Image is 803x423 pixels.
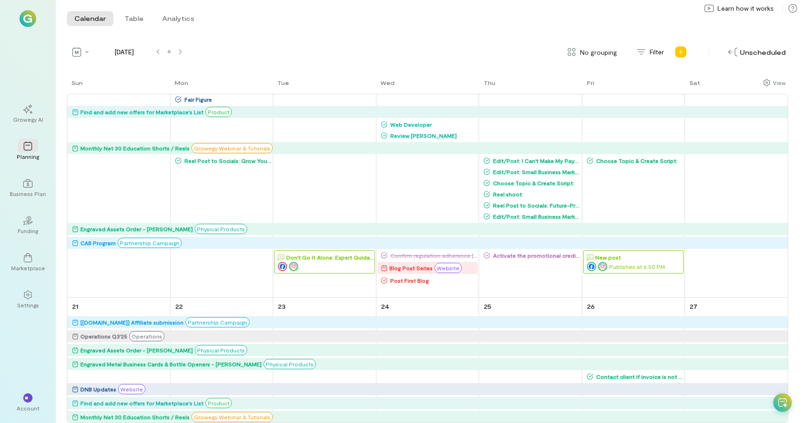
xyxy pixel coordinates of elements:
[205,107,232,117] div: Product
[276,299,288,313] a: September 23, 2025
[13,116,43,123] div: Growegy AI
[484,79,495,86] div: Thu
[80,224,193,234] div: Engraved Assets Order - [PERSON_NAME]
[72,79,83,86] div: Sun
[593,157,684,164] span: Choose Topic & Create Script:
[80,384,116,394] div: DNB Updates
[117,11,151,26] button: Table
[585,299,597,313] a: September 26, 2025
[205,398,232,408] div: Product
[96,47,152,57] span: [DATE]
[773,78,786,87] div: View
[673,45,688,59] div: Add new
[593,373,684,380] span: Contact client if invoice is not paid - Phone call
[80,398,204,408] div: Find and add new offers for Marketplace's List
[11,97,45,130] a: Growegy AI
[381,79,395,86] div: Wed
[490,190,580,198] span: Reel shoot:
[185,317,250,327] div: Partnership Campaign
[11,246,45,279] a: Marketplace
[490,168,580,176] span: Edit/Post: Small Business Marketing: Understanding Your Core Audience
[388,252,478,259] span: Confirm regulation adherence (Google Ads)
[11,283,45,316] a: Settings
[170,78,190,94] a: Monday
[80,238,116,247] div: CAB Program
[376,78,396,94] a: Wednesday
[118,384,145,394] div: Website
[291,264,296,269] img: Instagram
[191,143,273,153] div: Growegy Webinar & Tutorials
[717,4,774,13] span: Learn how it works
[80,412,190,422] div: Monthly Net 30 Education Shorts / Reels
[263,359,316,369] div: Physical Products
[379,299,391,313] a: September 24, 2025
[10,190,46,197] div: Business Plan
[80,359,262,369] div: Engraved Metal Business Cards & Bottle Openers - [PERSON_NAME]
[191,412,273,422] div: Growegy Webinar & Tutorials
[11,264,45,272] div: Marketplace
[490,202,580,209] span: Reel Post to Socials: Future-Proof Your Business with Growegy: AI-Driven Business Plans for Small...
[685,78,702,94] a: Saturday
[434,263,462,273] div: Website
[587,79,594,86] div: Fri
[482,299,493,313] a: September 25, 2025
[182,96,272,103] span: Fair Figure
[587,262,683,271] div: Publishes at 6:50 PM
[80,332,127,341] div: Operations Q3'25
[11,134,45,168] a: Planning
[589,264,594,269] img: Facebook
[175,79,188,86] div: Mon
[690,79,700,86] div: Sat
[11,208,45,242] a: Funding
[277,79,289,86] div: Tue
[688,299,699,313] a: September 27, 2025
[600,264,606,269] img: Instagram
[18,227,38,234] div: Funding
[80,107,204,117] div: Find and add new offers for Marketplace's List
[479,78,497,94] a: Thursday
[17,153,39,160] div: Planning
[17,404,39,412] div: Account
[80,318,184,327] div: [[DOMAIN_NAME]] Affiliate submission
[118,238,182,248] div: Partnership Campaign
[195,345,247,355] div: Physical Products
[490,179,580,187] span: Choose Topic & Create Script:
[582,78,596,94] a: Friday
[650,47,664,57] span: Filter
[280,264,285,269] img: Facebook
[389,263,433,273] div: Blog Post Series
[490,252,580,259] span: Activate the promotional credits
[173,299,184,313] a: September 22, 2025
[80,345,193,355] div: Engraved Assets Order - [PERSON_NAME]
[388,277,478,284] span: Post First Blog
[490,157,580,164] span: Edit/Post: I Can't Make My Payment On Time, What Now?
[286,253,374,262] div: Don't Go It Alone: Expert Guidance for Your Business
[70,299,80,313] a: September 21, 2025
[182,157,272,164] span: Reel Post to Socials: Grow Your Business with AI: Discover Growegy's Tailored Solutions for Small...
[388,132,478,139] span: Review [PERSON_NAME]
[129,331,165,341] div: Operations
[761,76,788,89] div: Show columns
[726,45,788,59] div: Unscheduled
[195,224,247,234] div: Physical Products
[67,11,113,26] button: Calendar
[155,11,202,26] button: Analytics
[273,78,291,94] a: Tuesday
[17,301,39,309] div: Settings
[490,213,580,220] span: Edit/Post: Small Business Marketing: Expanding Your Reach with Additional Audiences
[11,171,45,205] a: Business Plan
[67,78,85,94] a: Sunday
[595,253,621,262] div: New post
[388,121,478,128] span: Web Developer
[580,47,617,57] span: No grouping
[80,143,190,153] div: Monthly Net 30 Education Shorts / Reels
